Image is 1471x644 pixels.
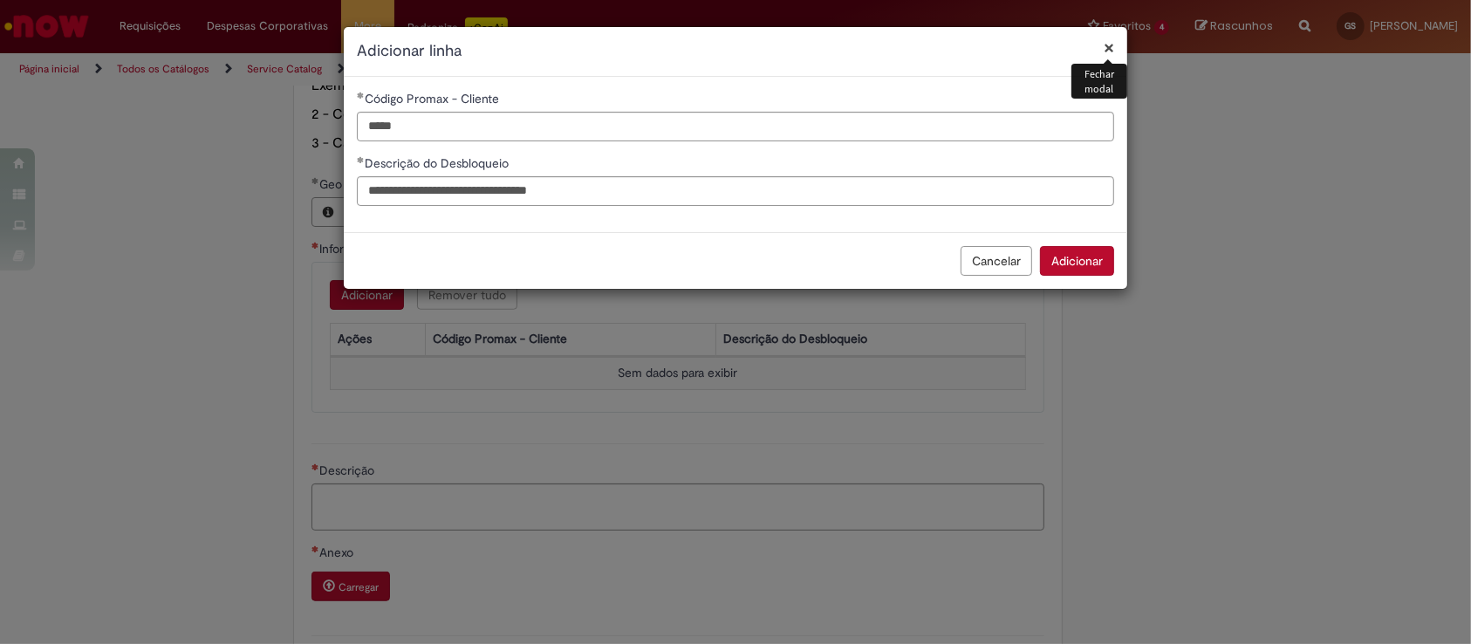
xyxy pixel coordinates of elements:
button: Adicionar [1040,246,1114,276]
input: Código Promax - Cliente [357,112,1114,141]
span: Obrigatório Preenchido [357,92,365,99]
span: Código Promax - Cliente [365,91,503,106]
button: Cancelar [961,246,1032,276]
button: Fechar modal [1104,38,1114,57]
input: Descrição do Desbloqueio [357,176,1114,206]
h2: Adicionar linha [357,40,1114,63]
span: Obrigatório Preenchido [357,156,365,163]
div: Fechar modal [1071,64,1127,99]
span: Descrição do Desbloqueio [365,155,512,171]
